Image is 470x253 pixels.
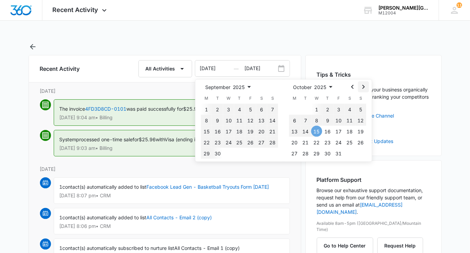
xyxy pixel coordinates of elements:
[311,148,322,159] button: Wednesday, October 29th, 2025
[184,106,200,112] span: $25.96
[378,5,429,11] div: account name
[333,115,344,126] button: Friday, October 10th, 2025, selected
[355,137,366,148] button: Sunday, October 26th, 2025
[60,106,85,112] span: The invoice
[201,126,212,137] button: Monday, September 15th, 2025, selected
[289,93,366,159] table: October 2025
[317,176,430,184] h2: Platform Support
[201,115,212,126] button: Monday, September 8th, 2025, selected
[147,214,212,220] a: All Contacts - Email 2 (copy)
[256,126,267,137] button: Saturday, September 20th, 2025, selected
[212,104,223,115] button: Tuesday, September 2nd, 2025, selected
[267,126,278,137] button: Sunday, September 21st, 2025, selected
[377,243,423,249] a: Request Help
[201,137,212,148] button: Monday, September 22nd, 2025, selected
[76,136,133,142] span: processed one-time sale
[333,93,344,104] th: Friday
[40,65,80,73] h6: Recent Activity
[212,115,223,126] button: Tuesday, September 9th, 2025, selected
[333,104,344,115] button: Friday, October 3rd, 2025, selected
[212,137,223,148] button: Tuesday, September 23rd, 2025, selected
[311,93,322,104] th: Wednesday
[311,104,322,115] button: Wednesday, October 1st, 2025, selected
[322,137,333,148] button: Thursday, October 23rd, 2025
[245,60,290,76] input: Date Range To
[322,93,333,104] th: Thursday
[245,137,256,148] button: Friday, September 26th, 2025, selected
[317,243,377,249] a: Go to Help Center
[256,93,267,104] th: Saturday
[139,136,156,142] span: $25.96
[293,83,312,90] span: October
[60,136,76,142] span: System
[60,115,284,120] p: [DATE] 9:04 am • Billing
[40,165,290,173] p: [DATE]
[53,6,98,13] span: Recent Activity
[344,115,355,126] button: Saturday, October 11th, 2025, selected
[195,60,245,76] input: Date Range From
[245,115,256,126] button: Friday, September 12th, 2025, selected
[127,106,184,112] span: was paid successfully for
[212,148,223,159] button: Tuesday, September 30th, 2025, selected
[201,93,212,104] th: Monday
[358,86,430,100] p: Grow your business organically by outranking your competitors
[289,115,300,126] button: Monday, October 6th, 2025, selected
[355,115,366,126] button: Sunday, October 12th, 2025, selected
[234,93,245,104] th: Thursday
[234,104,245,115] button: Thursday, September 4th, 2025, selected
[245,104,256,115] button: Friday, September 5th, 2025, selected
[223,104,234,115] button: Wednesday, September 3rd, 2025, selected
[322,148,333,159] button: Thursday, October 30th, 2025
[358,81,369,92] button: Go to the Next Month
[196,80,372,162] div: Date Range Select Calendar
[317,70,430,79] h2: Tips & Tricks
[63,214,147,220] span: contact(s) automatically added to list
[344,93,355,104] th: Saturday
[60,146,284,151] p: [DATE] 9:03 am • Billing
[289,137,300,148] button: Monday, October 20th, 2025
[245,126,256,137] button: Friday, September 19th, 2025, selected
[256,104,267,115] button: Saturday, September 6th, 2025, selected
[289,126,300,137] button: Monday, October 13th, 2025, selected
[300,93,311,104] th: Tuesday
[156,136,165,142] span: with
[234,60,239,77] span: —
[289,93,300,104] th: Monday
[322,126,333,137] button: Thursday, October 16th, 2025
[85,106,127,112] a: 4FD3D8CD-0101
[223,126,234,137] button: Wednesday, September 17th, 2025, selected
[333,126,344,137] button: Friday, October 17th, 2025
[322,104,333,115] button: Thursday, October 2nd, 2025, selected
[256,137,267,148] button: Saturday, September 27th, 2025, selected
[344,137,355,148] button: Saturday, October 25th, 2025
[344,126,355,137] button: Saturday, October 18th, 2025
[267,93,278,104] th: Sunday
[344,104,355,115] button: Saturday, October 4th, 2025, selected
[267,137,278,148] button: Sunday, September 28th, 2025, selected
[317,125,430,132] a: Marketing 360® Blog
[147,184,269,190] a: Facebook Lead Gen - Basketball Tryouts Form [DATE]
[201,104,212,115] button: Monday, September 1st, 2025, selected
[300,115,311,126] button: Tuesday, October 7th, 2025, selected
[300,137,311,148] button: Tuesday, October 21st, 2025
[317,220,430,233] p: Available 8am-5pm ([GEOGRAPHIC_DATA]/Mountain Time)
[300,148,311,159] button: Tuesday, October 28th, 2025
[457,2,462,8] span: 11
[234,137,245,148] button: Thursday, September 25th, 2025, selected
[201,148,212,159] button: Monday, September 29th, 2025, selected
[60,193,284,198] p: [DATE] 8:07 pm • CRM
[165,136,215,142] span: Visa (ending in 2602).
[223,115,234,126] button: Wednesday, September 10th, 2025, selected
[195,60,290,77] div: Date Range Input Group
[40,87,290,95] p: [DATE]
[311,115,322,126] button: Wednesday, October 8th, 2025, selected
[311,137,322,148] button: Wednesday, October 22nd, 2025
[175,245,240,251] span: All Contacts - Email 1 (copy)
[234,115,245,126] button: Thursday, September 11th, 2025, selected
[205,83,230,90] span: September
[347,81,358,92] button: Go to the Previous Month
[355,126,366,137] button: Sunday, October 19th, 2025
[60,245,63,251] span: 1
[267,104,278,115] button: Sunday, September 7th, 2025, selected
[63,245,175,251] span: contact(s) automatically subscribed to nurture list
